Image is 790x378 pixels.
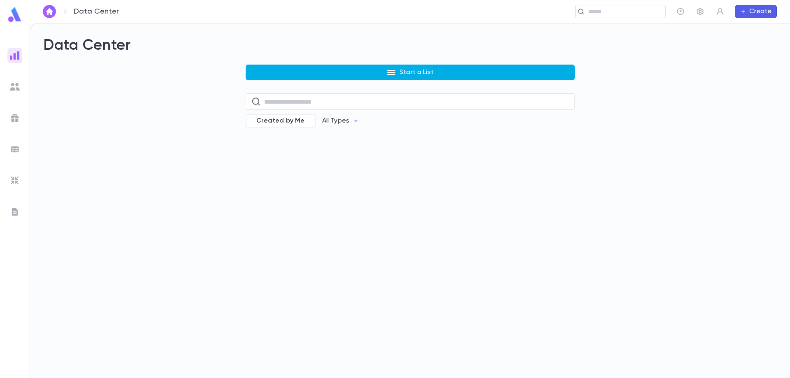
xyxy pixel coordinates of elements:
div: Created by Me [246,114,316,128]
span: Created by Me [251,117,310,125]
img: logo [7,7,23,23]
img: letters_grey.7941b92b52307dd3b8a917253454ce1c.svg [10,207,20,217]
p: Start a List [400,68,434,77]
p: All Types [322,117,349,125]
h2: Data Center [43,37,777,55]
img: batches_grey.339ca447c9d9533ef1741baa751efc33.svg [10,144,20,154]
button: Start a List [246,65,575,80]
img: students_grey.60c7aba0da46da39d6d829b817ac14fc.svg [10,82,20,92]
button: All Types [316,113,366,129]
img: reports_gradient.dbe2566a39951672bc459a78b45e2f92.svg [10,51,20,60]
button: Create [735,5,777,18]
p: Data Center [74,7,119,16]
img: imports_grey.530a8a0e642e233f2baf0ef88e8c9fcb.svg [10,176,20,186]
img: campaigns_grey.99e729a5f7ee94e3726e6486bddda8f1.svg [10,113,20,123]
img: home_white.a664292cf8c1dea59945f0da9f25487c.svg [44,8,54,15]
